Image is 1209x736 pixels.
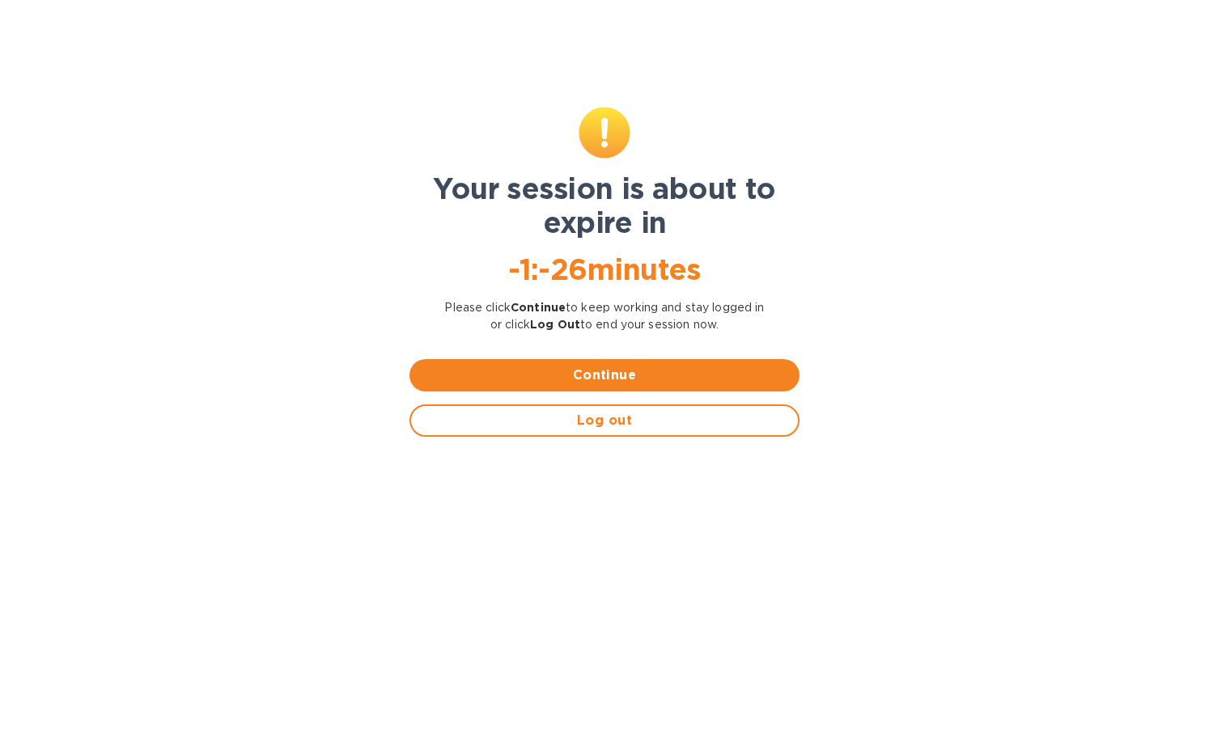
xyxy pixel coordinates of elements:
[409,359,800,391] button: Continue
[409,171,800,239] h1: Your session is about to expire in
[511,301,566,314] b: Continue
[409,252,800,286] h1: -1 : -26 minutes
[530,318,580,331] b: Log Out
[424,411,785,430] span: Log out
[409,299,800,333] p: Please click to keep working and stay logged in or click to end your session now.
[422,366,787,385] span: Continue
[409,404,800,437] button: Log out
